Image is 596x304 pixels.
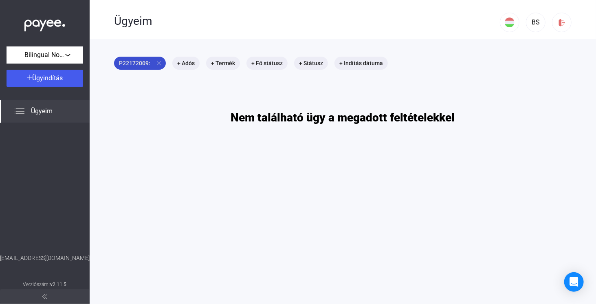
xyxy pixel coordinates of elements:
[172,57,200,70] mat-chip: + Adós
[334,57,388,70] mat-chip: + Indítás dátuma
[114,57,166,70] mat-chip: P22172009:
[558,18,566,27] img: logout-red
[294,57,328,70] mat-chip: + Státusz
[7,70,83,87] button: Ügyindítás
[42,294,47,299] img: arrow-double-left-grey.svg
[33,74,63,82] span: Ügyindítás
[505,18,515,27] img: HU
[529,18,543,27] div: BS
[31,106,53,116] span: Ügyeim
[24,15,65,32] img: white-payee-white-dot.svg
[552,13,572,32] button: logout-red
[50,282,67,287] strong: v2.11.5
[24,50,65,60] span: Bilingual Nonprofit Kft.
[155,59,163,67] mat-icon: close
[500,13,519,32] button: HU
[564,272,584,292] div: Open Intercom Messenger
[27,75,33,80] img: plus-white.svg
[7,46,83,64] button: Bilingual Nonprofit Kft.
[526,13,545,32] button: BS
[15,106,24,116] img: list.svg
[114,14,500,28] div: Ügyeim
[246,57,288,70] mat-chip: + Fő státusz
[206,57,240,70] mat-chip: + Termék
[231,110,455,125] h1: Nem található ügy a megadott feltételekkel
